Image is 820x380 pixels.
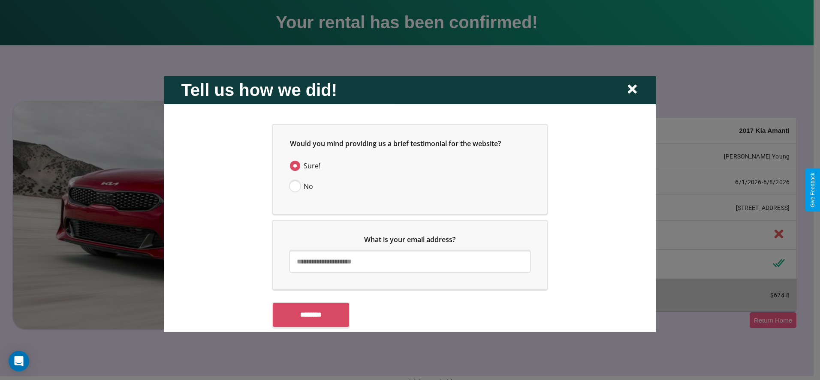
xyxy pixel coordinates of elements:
[365,234,456,244] span: What is your email address?
[304,160,320,171] span: Sure!
[9,351,29,371] div: Open Intercom Messenger
[181,80,337,99] h2: Tell us how we did!
[304,181,313,191] span: No
[290,138,501,148] span: Would you mind providing us a brief testimonial for the website?
[810,173,816,207] div: Give Feedback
